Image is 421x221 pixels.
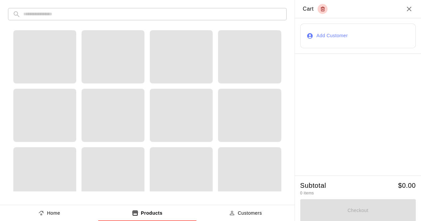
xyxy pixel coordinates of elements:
p: Products [141,210,162,217]
p: Home [47,210,60,217]
button: Empty cart [317,4,327,14]
p: Customers [238,210,262,217]
span: 0 items [300,191,314,195]
h5: Subtotal [300,181,326,190]
button: Close [405,5,413,13]
div: Cart [303,4,328,14]
button: Add Customer [300,24,416,48]
h5: $ 0.00 [398,181,416,190]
